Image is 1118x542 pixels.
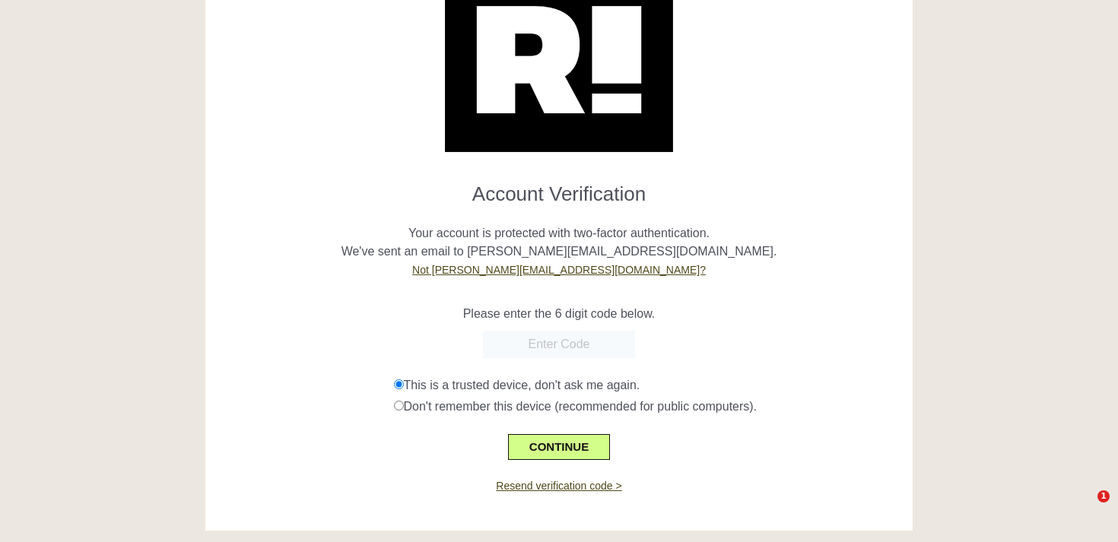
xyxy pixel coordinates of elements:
iframe: Intercom live chat [1066,490,1103,527]
h1: Account Verification [217,170,901,206]
a: Not [PERSON_NAME][EMAIL_ADDRESS][DOMAIN_NAME]? [412,264,706,276]
input: Enter Code [483,331,635,358]
a: Resend verification code > [496,480,621,492]
div: Don't remember this device (recommended for public computers). [394,398,902,416]
p: Please enter the 6 digit code below. [217,305,901,323]
iframe: Intercom notifications message [814,424,1118,531]
div: This is a trusted device, don't ask me again. [394,376,902,395]
span: 1 [1097,490,1110,502]
p: Your account is protected with two-factor authentication. We've sent an email to [PERSON_NAME][EM... [217,206,901,279]
button: CONTINUE [508,434,610,460]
